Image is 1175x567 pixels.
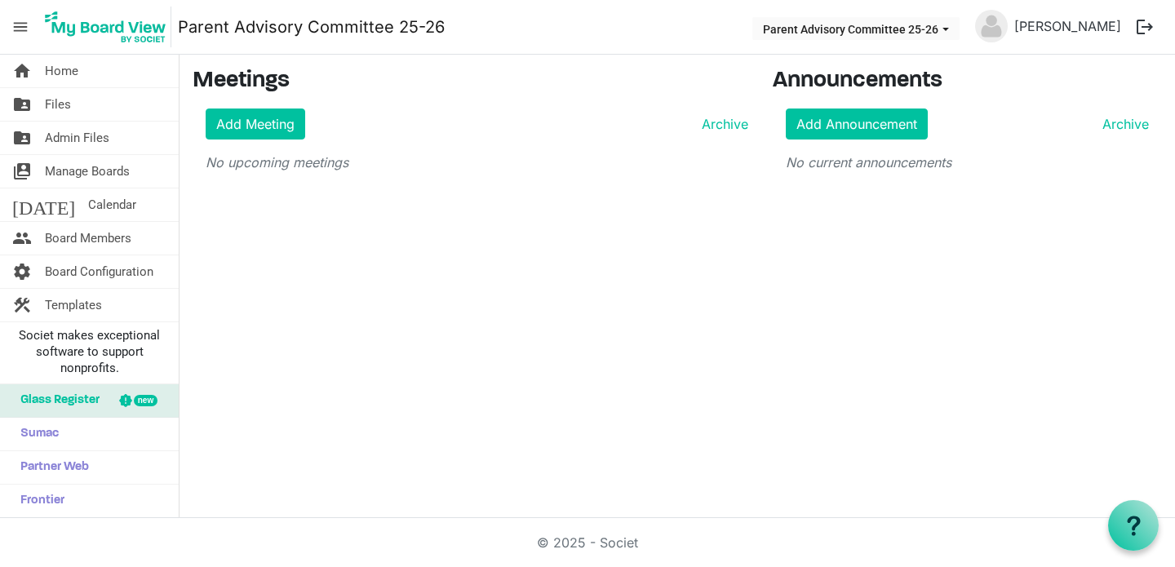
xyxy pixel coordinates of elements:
span: Board Configuration [45,255,153,288]
h3: Meetings [193,68,748,95]
span: Board Members [45,222,131,255]
span: [DATE] [12,188,75,221]
a: Archive [1096,114,1149,134]
a: Add Meeting [206,109,305,140]
img: My Board View Logo [40,7,171,47]
p: No current announcements [786,153,1150,172]
span: Templates [45,289,102,321]
span: Glass Register [12,384,100,417]
a: Archive [695,114,748,134]
span: home [12,55,32,87]
span: Frontier [12,485,64,517]
span: settings [12,255,32,288]
div: new [134,395,157,406]
span: folder_shared [12,122,32,154]
button: logout [1128,10,1162,44]
a: Add Announcement [786,109,928,140]
a: My Board View Logo [40,7,178,47]
span: Admin Files [45,122,109,154]
span: people [12,222,32,255]
a: © 2025 - Societ [537,534,638,551]
span: folder_shared [12,88,32,121]
span: menu [5,11,36,42]
span: construction [12,289,32,321]
button: Parent Advisory Committee 25-26 dropdownbutton [752,17,960,40]
img: no-profile-picture.svg [975,10,1008,42]
span: switch_account [12,155,32,188]
span: Societ makes exceptional software to support nonprofits. [7,327,171,376]
a: Parent Advisory Committee 25-26 [178,11,445,43]
span: Manage Boards [45,155,130,188]
span: Files [45,88,71,121]
span: Sumac [12,418,59,450]
span: Calendar [88,188,136,221]
span: Partner Web [12,451,89,484]
p: No upcoming meetings [206,153,748,172]
span: Home [45,55,78,87]
a: [PERSON_NAME] [1008,10,1128,42]
h3: Announcements [773,68,1163,95]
